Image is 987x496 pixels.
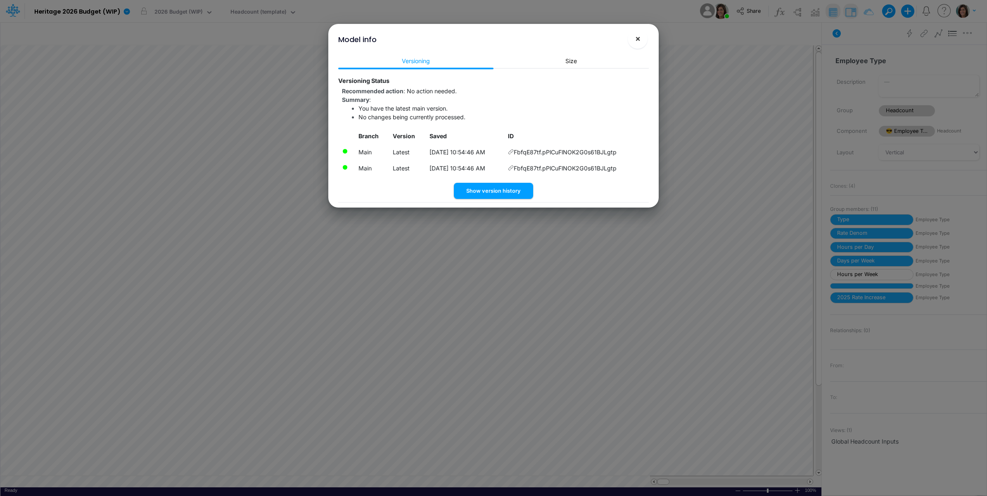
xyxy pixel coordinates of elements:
button: Show version history [454,183,533,199]
th: Branch [355,128,389,144]
div: : [342,95,649,104]
span: You have the latest main version. [358,105,448,112]
strong: Summary [342,96,369,103]
div: The changes in this model version have been processed into the latest main version [342,148,348,154]
td: Local date/time when this version was saved [426,144,505,160]
div: Model info [338,34,377,45]
div: There are no pending changes currently being processed [342,164,348,170]
span: No action needed. [407,87,457,94]
td: Latest [389,144,426,160]
a: Versioning [338,53,493,68]
span: FbfqE87tf.pPlCuFlNOK2G0s61BJLgtp [514,148,617,156]
span: : [342,87,457,94]
span: No changes being currently processed. [358,113,465,120]
th: ID [505,128,649,144]
a: Size [493,53,649,68]
span: × [635,33,641,43]
td: FbfqE87tf.pPlCuFlNOK2G0s61BJLgtp [505,160,649,176]
span: Copy hyperlink to this version of the model [508,148,514,156]
th: Version [389,128,426,144]
strong: Versioning Status [338,77,389,84]
td: Latest merged version [355,160,389,176]
td: Local date/time when this version was saved [426,160,505,176]
td: Latest [389,160,426,176]
strong: Recommended action [342,87,403,94]
button: Close [628,29,648,49]
td: Model version currently loaded [355,144,389,160]
span: Copy hyperlink to this version of the model [508,164,514,172]
th: Local date/time when this version was saved [426,128,505,144]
